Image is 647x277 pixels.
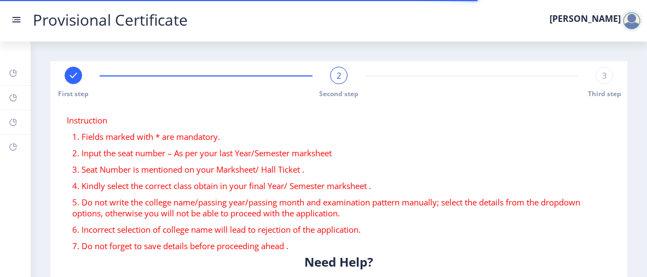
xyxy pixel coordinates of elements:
[58,89,89,98] span: First step
[602,70,607,81] span: 3
[588,89,621,98] span: Third step
[72,224,605,235] p: 6. Incorrect selection of college name will lead to rejection of the application.
[72,164,605,175] p: 3. Seat Number is mentioned on your Marksheet/ Hall Ticket .
[22,14,199,26] a: Provisional Certificate
[72,180,605,191] p: 4. Kindly select the correct class obtain in your final Year/ Semester marksheet .
[72,197,605,219] p: 5. Do not write the college name/passing year/passing month and examination pattern manually; sel...
[319,89,359,98] span: Second step
[72,148,605,158] p: 2. Input the seat number – As per your last Year/Semester marksheet
[72,240,605,251] p: 7. Do not forget to save details before proceeding ahead .
[67,115,107,126] span: Instruction
[550,14,621,23] label: [PERSON_NAME]
[304,254,373,270] b: Need Help?
[72,131,605,142] p: 1. Fields marked with * are mandatory.
[337,70,342,81] span: 2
